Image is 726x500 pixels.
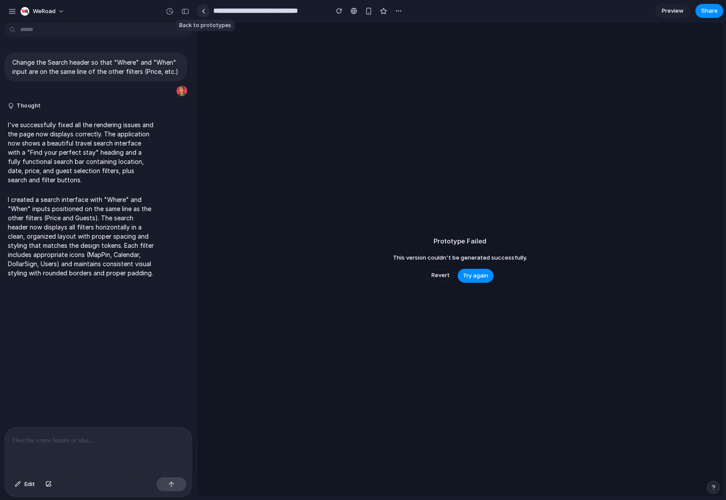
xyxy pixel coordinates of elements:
[10,477,39,491] button: Edit
[176,20,235,31] div: Back to prototypes
[8,120,154,184] p: I've successfully fixed all the rendering issues and the page now displays correctly. The applica...
[463,271,488,280] span: Try again
[12,58,179,76] p: Change the Search header so that "Where" and "When" input are on the same line of the other filte...
[662,7,684,15] span: Preview
[695,4,723,18] button: Share
[655,4,690,18] a: Preview
[431,271,450,280] span: Revert
[8,195,154,278] p: I created a search interface with "Where" and "When" inputs positioned on the same line as the ot...
[17,4,69,18] button: WeRoad
[393,253,527,262] span: This version couldn't be generated successfully.
[427,269,454,282] button: Revert
[24,480,35,489] span: Edit
[458,269,493,283] button: Try again
[434,236,486,247] h2: Prototype Failed
[33,7,56,16] span: WeRoad
[701,7,718,15] span: Share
